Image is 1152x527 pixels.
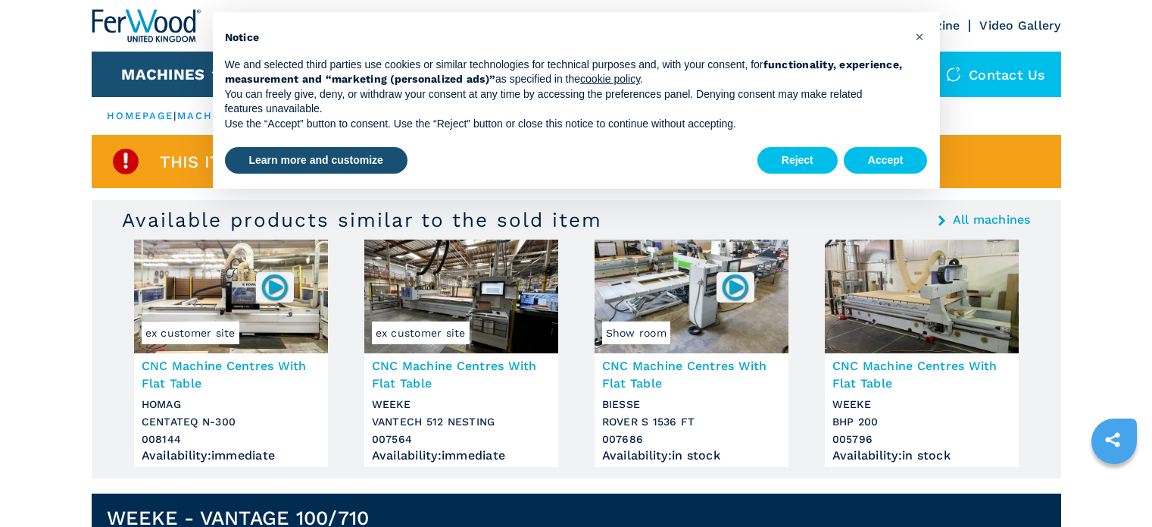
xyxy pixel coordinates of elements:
[177,110,242,121] a: machines
[372,396,551,448] h3: WEEKE VANTECH 512 NESTING 007564
[225,147,407,174] button: Learn more and customize
[832,396,1011,448] h3: WEEKE BHP 200 005796
[979,18,1060,33] a: Video Gallery
[915,27,924,45] span: ×
[134,240,328,353] img: CNC Machine Centres With Flat Table HOMAG CENTATEQ N-300
[372,452,551,460] div: Availability : immediate
[1088,459,1141,516] iframe: Chat
[111,146,141,177] img: SoldProduct
[225,58,904,87] p: We and selected third parties use cookies or similar technologies for technical purposes and, wit...
[107,110,174,121] a: HOMEPAGE
[946,67,961,82] img: Contact us
[260,272,289,302] img: 008144
[832,452,1011,460] div: Availability : in stock
[602,322,670,344] span: Show room
[142,452,320,460] div: Availability : immediate
[364,240,558,353] img: CNC Machine Centres With Flat Table WEEKE VANTECH 512 NESTING
[832,357,1011,392] h3: CNC Machine Centres With Flat Table
[602,452,781,460] div: Availability : in stock
[372,322,470,344] span: ex customer site
[602,396,781,448] h3: BIESSE ROVER S 1536 FT 007686
[825,240,1019,353] img: CNC Machine Centres With Flat Table WEEKE BHP 200
[580,73,640,85] a: cookie policy
[953,214,1031,226] a: All machines
[602,357,781,392] h3: CNC Machine Centres With Flat Table
[173,110,176,121] span: |
[908,24,932,49] button: Close this notice
[825,240,1019,467] a: CNC Machine Centres With Flat Table WEEKE BHP 200CNC Machine Centres With Flat TableWEEKEBHP 2000...
[225,87,904,117] p: You can freely give, deny, or withdraw your consent at any time by accessing the preferences pane...
[595,240,788,353] img: CNC Machine Centres With Flat Table BIESSE ROVER S 1536 FT
[142,396,320,448] h3: HOMAG CENTATEQ N-300 008144
[364,240,558,467] a: CNC Machine Centres With Flat Table WEEKE VANTECH 512 NESTINGex customer siteCNC Machine Centres ...
[160,153,400,171] span: This item is already sold
[931,52,1061,97] div: Contact us
[757,147,838,174] button: Reject
[121,65,204,83] button: Machines
[372,357,551,392] h3: CNC Machine Centres With Flat Table
[92,9,201,42] img: Ferwood
[1094,421,1132,459] a: sharethis
[225,30,904,45] h2: Notice
[142,322,239,344] span: ex customer site
[225,117,904,132] p: Use the “Accept” button to consent. Use the “Reject” button or close this notice to continue with...
[225,58,903,86] strong: functionality, experience, measurement and “marketing (personalized ads)”
[720,272,750,302] img: 007686
[134,240,328,467] a: CNC Machine Centres With Flat Table HOMAG CENTATEQ N-300ex customer site008144CNC Machine Centres...
[844,147,928,174] button: Accept
[122,208,602,232] h3: Available products similar to the sold item
[142,357,320,392] h3: CNC Machine Centres With Flat Table
[595,240,788,467] a: CNC Machine Centres With Flat Table BIESSE ROVER S 1536 FTShow room007686CNC Machine Centres With...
